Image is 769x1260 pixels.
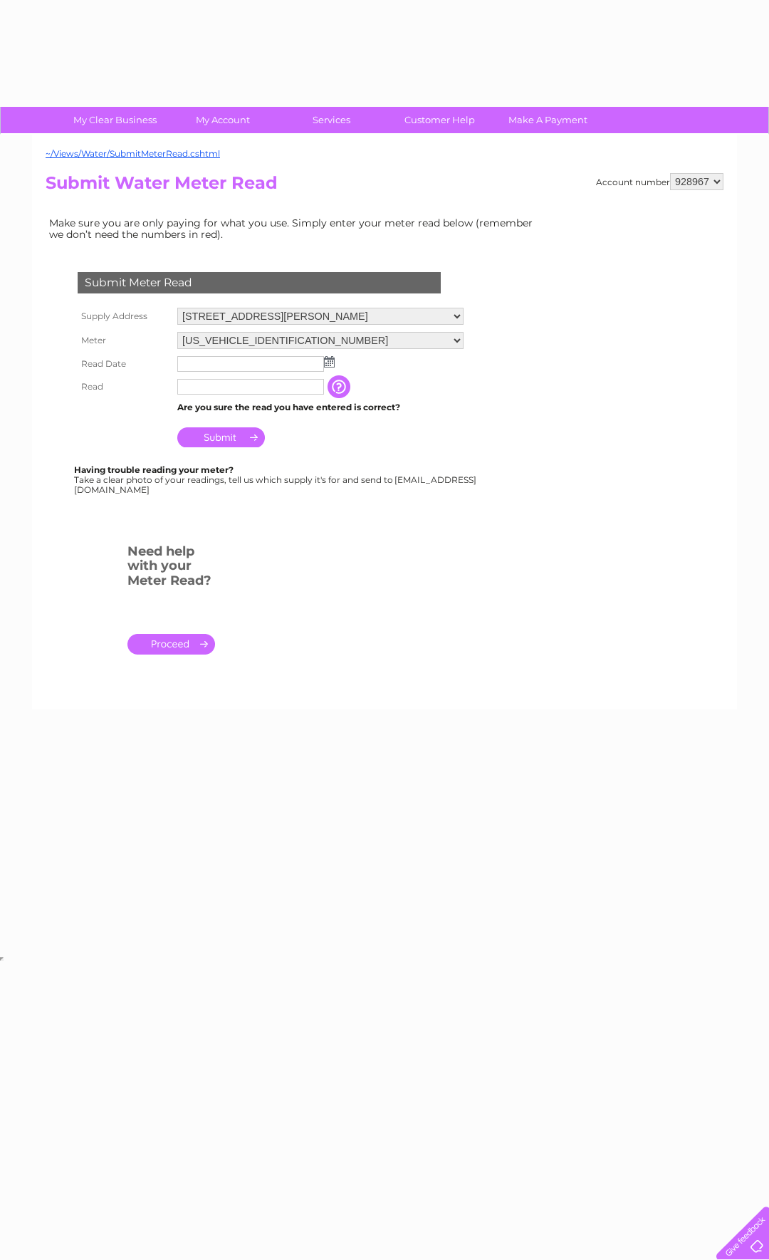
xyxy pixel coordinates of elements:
[46,214,544,244] td: Make sure you are only paying for what you use. Simply enter your meter read below (remember we d...
[127,634,215,655] a: .
[273,107,390,133] a: Services
[596,173,723,190] div: Account number
[174,398,467,417] td: Are you sure the read you have entered is correct?
[74,465,478,494] div: Take a clear photo of your readings, tell us which supply it's for and send to [EMAIL_ADDRESS][DO...
[177,427,265,447] input: Submit
[324,356,335,368] img: ...
[74,375,174,398] th: Read
[46,173,723,200] h2: Submit Water Meter Read
[56,107,174,133] a: My Clear Business
[46,148,220,159] a: ~/Views/Water/SubmitMeterRead.cshtml
[381,107,498,133] a: Customer Help
[489,107,607,133] a: Make A Payment
[328,375,353,398] input: Information
[78,272,441,293] div: Submit Meter Read
[74,304,174,328] th: Supply Address
[127,541,215,595] h3: Need help with your Meter Read?
[164,107,282,133] a: My Account
[74,464,234,475] b: Having trouble reading your meter?
[74,353,174,375] th: Read Date
[74,328,174,353] th: Meter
